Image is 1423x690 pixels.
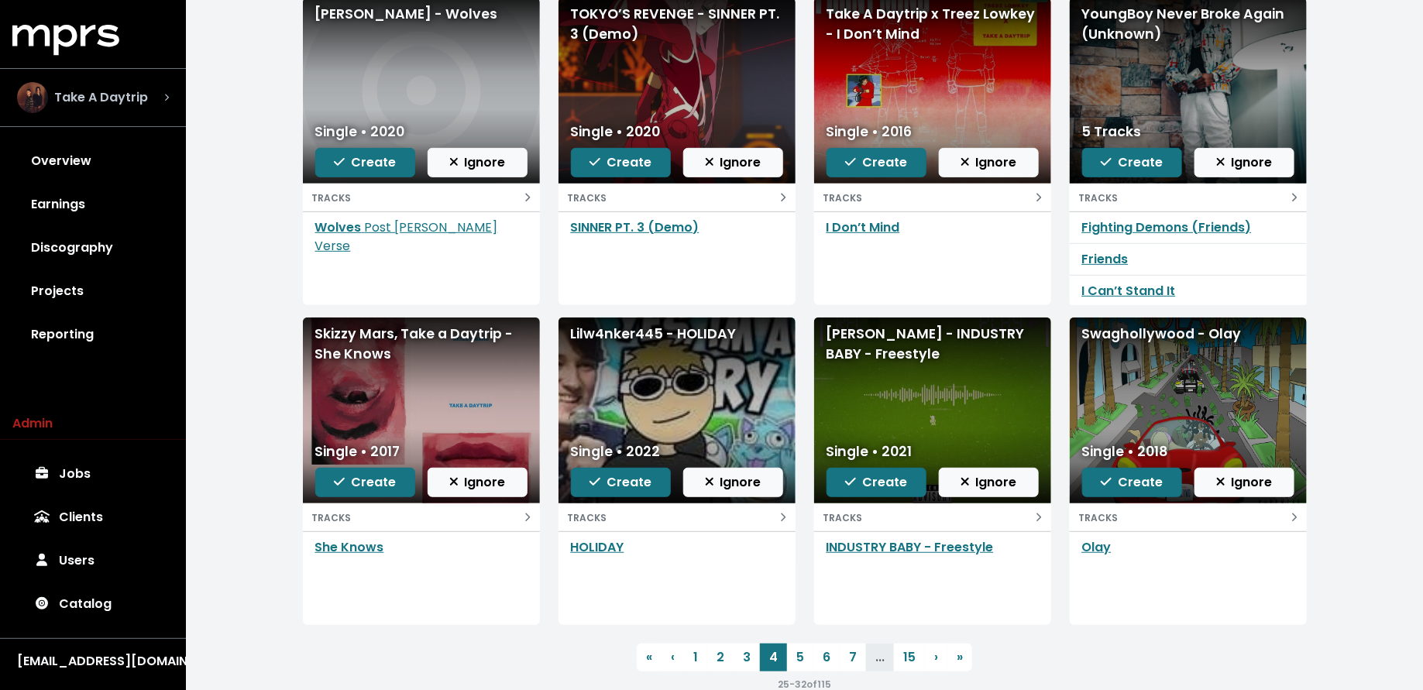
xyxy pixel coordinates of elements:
span: Create [1101,153,1163,171]
a: Earnings [12,183,174,226]
a: Wolves Post [PERSON_NAME] Verse [315,218,498,255]
div: [PERSON_NAME] - INDUSTRY BABY - Freestyle [827,324,1039,365]
a: HOLIDAY [571,538,624,556]
div: 5 Tracks [1082,122,1142,142]
span: Ignore [705,473,761,491]
span: Ignore [1216,473,1273,491]
span: Create [589,473,651,491]
a: 2 [707,644,734,671]
a: 15 [894,644,925,671]
a: 5 [787,644,813,671]
div: YoungBoy Never Broke Again (Unknown) [1082,4,1294,45]
div: Single • 2022 [571,441,661,462]
small: TRACKS [823,191,863,204]
a: 7 [840,644,866,671]
a: Jobs [12,452,174,496]
a: I Don’t Mind [827,218,900,236]
small: TRACKS [312,191,352,204]
div: Take A Daytrip x Treez Lowkey - I Don’t Mind [827,4,1039,45]
div: Lilw4nker445 - HOLIDAY [571,324,783,344]
button: TRACKS [559,184,796,211]
button: Create [1082,148,1182,177]
div: Single • 2020 [571,122,661,142]
button: Create [827,148,926,177]
span: › [934,648,938,666]
div: TOKYO’S REVENGE - SINNER PT. 3 (Demo) [571,4,783,45]
small: TRACKS [568,511,607,524]
span: Ignore [705,153,761,171]
span: Post [PERSON_NAME] Verse [315,218,498,255]
div: Single • 2017 [315,441,400,462]
button: Ignore [1194,148,1294,177]
div: Single • 2018 [1082,441,1169,462]
a: INDUSTRY BABY - Freestyle [827,538,994,556]
button: Create [1082,468,1182,497]
a: Overview [12,139,174,183]
span: Create [589,153,651,171]
span: Ignore [449,473,506,491]
a: I Can’t Stand It [1082,282,1176,300]
span: Ignore [961,153,1017,171]
button: TRACKS [1070,503,1307,531]
span: Ignore [1216,153,1273,171]
button: Create [571,468,671,497]
button: Ignore [428,468,528,497]
span: ‹ [671,648,675,666]
button: Create [315,148,415,177]
div: Single • 2020 [315,122,405,142]
button: Create [315,468,415,497]
a: mprs logo [12,30,119,48]
span: Create [845,153,907,171]
a: 6 [813,644,840,671]
button: Ignore [428,148,528,177]
button: Ignore [1194,468,1294,497]
small: TRACKS [1079,511,1119,524]
span: Take A Daytrip [54,88,148,107]
span: Create [334,153,396,171]
img: The selected account / producer [17,82,48,113]
a: 1 [684,644,707,671]
small: TRACKS [568,191,607,204]
a: Clients [12,496,174,539]
button: TRACKS [559,503,796,531]
small: TRACKS [1079,191,1119,204]
button: Create [571,148,671,177]
a: 4 [760,644,787,671]
button: Create [827,468,926,497]
a: Olay [1082,538,1112,556]
button: TRACKS [303,184,540,211]
a: Discography [12,226,174,269]
span: Ignore [961,473,1017,491]
button: TRACKS [814,503,1051,531]
small: TRACKS [312,511,352,524]
a: SINNER PT. 3 (Demo) [571,218,699,236]
span: » [957,648,963,666]
button: Ignore [683,468,783,497]
a: 3 [734,644,760,671]
a: Reporting [12,313,174,356]
div: Single • 2021 [827,441,913,462]
button: Ignore [939,468,1039,497]
button: Ignore [683,148,783,177]
div: Single • 2016 [827,122,913,142]
button: TRACKS [1070,184,1307,211]
a: Users [12,539,174,582]
button: TRACKS [303,503,540,531]
div: [EMAIL_ADDRESS][DOMAIN_NAME] [17,652,169,671]
a: Projects [12,269,174,313]
span: « [646,648,652,666]
span: Create [845,473,907,491]
small: TRACKS [823,511,863,524]
button: TRACKS [814,184,1051,211]
span: Ignore [449,153,506,171]
button: Ignore [939,148,1039,177]
span: Create [1101,473,1163,491]
button: [EMAIL_ADDRESS][DOMAIN_NAME] [12,651,174,671]
div: Swaghollywood - Olay [1082,324,1294,344]
a: Fighting Demons (Friends) [1082,218,1252,236]
a: Catalog [12,582,174,626]
a: She Knows [315,538,384,556]
span: Create [334,473,396,491]
a: Friends [1082,250,1129,268]
div: Skizzy Mars, Take a Daytrip - She Knows [315,324,528,365]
